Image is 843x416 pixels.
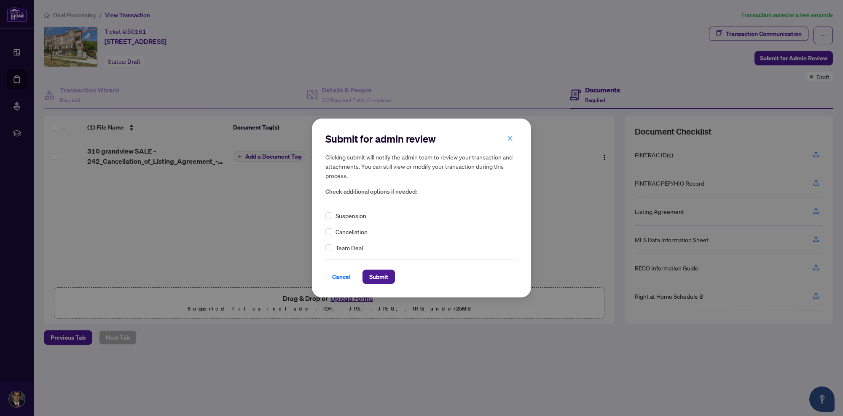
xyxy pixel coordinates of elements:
button: Cancel [325,270,357,284]
span: Cancellation [336,227,368,236]
span: Check additional options if needed: [325,187,518,197]
h2: Submit for admin review [325,132,518,146]
span: Suspension [336,211,366,220]
button: Submit [362,270,395,284]
span: close [507,135,513,141]
span: Submit [369,270,388,284]
span: Cancel [332,270,351,284]
h5: Clicking submit will notify the admin team to review your transaction and attachments. You can st... [325,152,518,180]
span: Team Deal [336,243,363,252]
